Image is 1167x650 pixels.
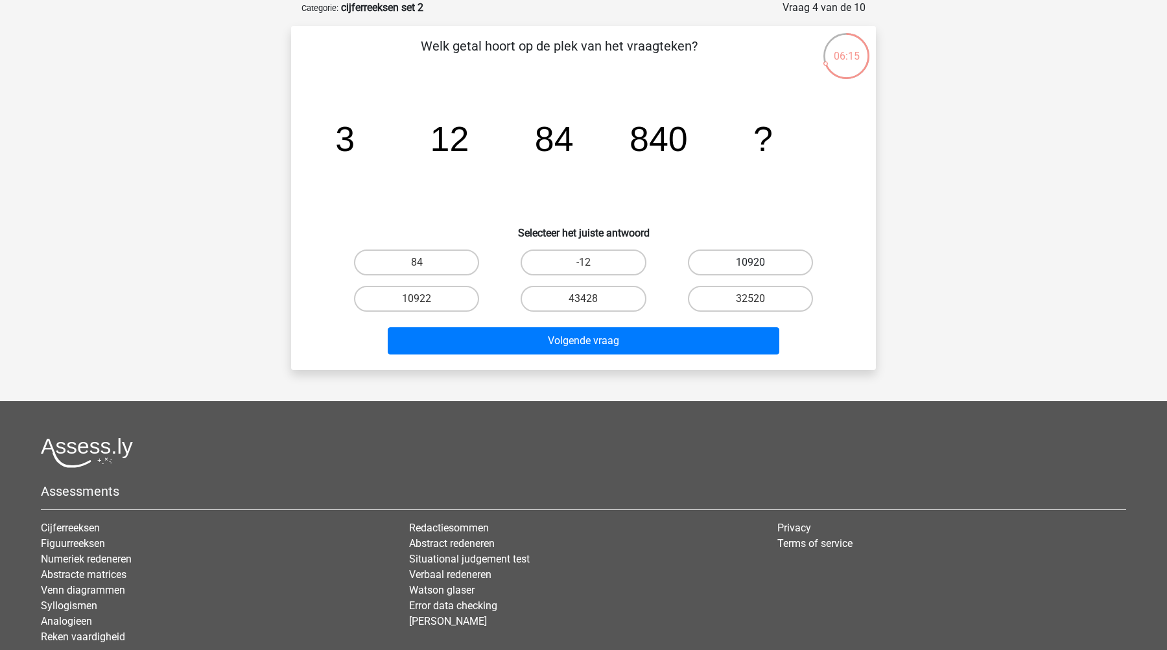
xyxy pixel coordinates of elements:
[41,568,126,581] a: Abstracte matrices
[688,286,813,312] label: 32520
[41,584,125,596] a: Venn diagrammen
[341,1,423,14] strong: cijferreeksen set 2
[41,483,1126,499] h5: Assessments
[312,216,855,239] h6: Selecteer het juiste antwoord
[41,437,133,468] img: Assessly logo
[430,119,469,158] tspan: 12
[409,599,497,612] a: Error data checking
[521,250,646,275] label: -12
[41,553,132,565] a: Numeriek redeneren
[41,631,125,643] a: Reken vaardigheid
[630,119,688,158] tspan: 840
[354,286,479,312] label: 10922
[409,584,475,596] a: Watson glaser
[41,537,105,550] a: Figuurreeksen
[409,537,495,550] a: Abstract redeneren
[41,522,100,534] a: Cijferreeksen
[388,327,780,354] button: Volgende vraag
[354,250,479,275] label: 84
[312,36,807,75] p: Welk getal hoort op de plek van het vraagteken?
[777,522,811,534] a: Privacy
[409,615,487,627] a: [PERSON_NAME]
[777,537,853,550] a: Terms of service
[335,119,355,158] tspan: 3
[409,568,491,581] a: Verbaal redeneren
[409,553,530,565] a: Situational judgement test
[41,599,97,612] a: Syllogismen
[535,119,574,158] tspan: 84
[521,286,646,312] label: 43428
[753,119,773,158] tspan: ?
[822,32,871,64] div: 06:15
[41,615,92,627] a: Analogieen
[409,522,489,534] a: Redactiesommen
[688,250,813,275] label: 10920
[301,3,338,13] small: Categorie:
